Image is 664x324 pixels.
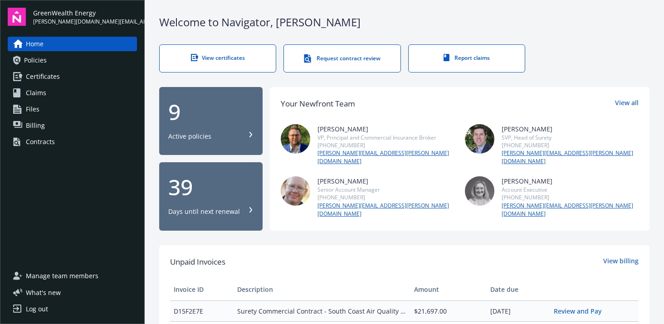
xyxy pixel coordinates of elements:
[410,279,487,300] th: Amount
[26,135,55,149] div: Contracts
[170,300,234,321] td: D15F2E7E
[502,193,639,201] div: [PHONE_NUMBER]
[8,288,75,297] button: What's new
[427,54,507,62] div: Report claims
[603,256,639,268] a: View billing
[26,302,48,316] div: Log out
[317,149,454,165] a: [PERSON_NAME][EMAIL_ADDRESS][PERSON_NAME][DOMAIN_NAME]
[159,15,649,30] div: Welcome to Navigator , [PERSON_NAME]
[168,207,240,216] div: Days until next renewal
[408,44,525,73] a: Report claims
[26,69,60,84] span: Certificates
[33,18,137,26] span: [PERSON_NAME][DOMAIN_NAME][EMAIL_ADDRESS][PERSON_NAME][DOMAIN_NAME]
[317,134,454,141] div: VP, Principal and Commercial Insurance Broker
[465,124,494,154] img: photo
[33,8,137,26] button: GreenWealth Energy[PERSON_NAME][DOMAIN_NAME][EMAIL_ADDRESS][PERSON_NAME][DOMAIN_NAME]
[302,54,382,63] div: Request contract review
[281,176,310,206] img: photo
[8,135,137,149] a: Contracts
[8,69,137,84] a: Certificates
[168,176,254,198] div: 39
[237,306,407,316] span: Surety Commercial Contract - South Coast Air Quality Mngmt - 070221785
[502,141,639,149] div: [PHONE_NUMBER]
[502,134,639,141] div: SVP, Head of Surety
[178,54,258,62] div: View certificates
[281,124,310,154] img: photo
[26,269,98,283] span: Manage team members
[487,300,550,321] td: [DATE]
[8,102,137,116] a: Files
[283,44,400,73] a: Request contract review
[410,300,487,321] td: $21,697.00
[502,124,639,134] div: [PERSON_NAME]
[487,279,550,300] th: Date due
[159,87,263,155] button: 9Active policies
[8,269,137,283] a: Manage team members
[170,279,234,300] th: Invoice ID
[465,176,494,206] img: photo
[170,256,225,268] span: Unpaid Invoices
[317,186,454,193] div: Senior Account Manager
[159,162,263,231] button: 39Days until next renewal
[24,53,47,68] span: Policies
[502,149,639,165] a: [PERSON_NAME][EMAIL_ADDRESS][PERSON_NAME][DOMAIN_NAME]
[317,193,454,201] div: [PHONE_NUMBER]
[168,132,211,141] div: Active policies
[26,102,39,116] span: Files
[281,98,355,110] div: Your Newfront Team
[554,307,609,315] a: Review and Pay
[26,86,46,100] span: Claims
[317,141,454,149] div: [PHONE_NUMBER]
[8,8,26,26] img: navigator-logo.svg
[502,186,639,193] div: Account Executive
[8,118,137,133] a: Billing
[502,176,639,186] div: [PERSON_NAME]
[502,202,639,218] a: [PERSON_NAME][EMAIL_ADDRESS][PERSON_NAME][DOMAIN_NAME]
[8,86,137,100] a: Claims
[317,124,454,134] div: [PERSON_NAME]
[317,202,454,218] a: [PERSON_NAME][EMAIL_ADDRESS][PERSON_NAME][DOMAIN_NAME]
[168,101,254,123] div: 9
[8,53,137,68] a: Policies
[317,176,454,186] div: [PERSON_NAME]
[615,98,639,110] a: View all
[26,118,45,133] span: Billing
[8,37,137,51] a: Home
[234,279,411,300] th: Description
[26,37,44,51] span: Home
[33,8,137,18] span: GreenWealth Energy
[159,44,276,73] a: View certificates
[26,288,61,297] span: What ' s new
